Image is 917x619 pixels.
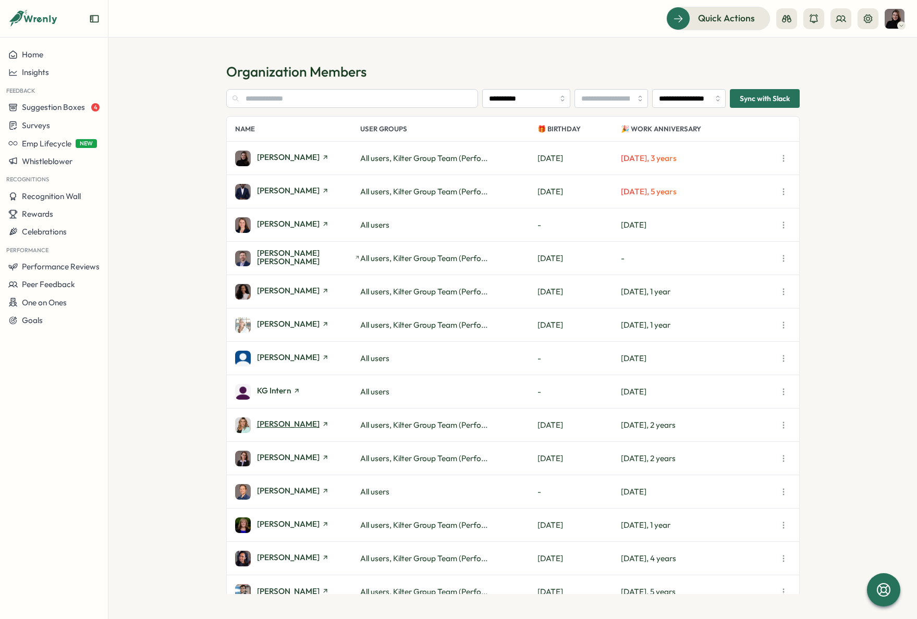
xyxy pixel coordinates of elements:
[621,419,776,431] p: [DATE], 2 years
[235,151,360,166] a: Andrea V. Farruggio[PERSON_NAME]
[235,217,360,233] a: Christina White[PERSON_NAME]
[537,386,621,398] p: -
[235,117,360,141] p: Name
[360,253,487,263] span: All users, Kilter Group Team (Perfo...
[537,253,621,264] p: [DATE]
[360,287,487,296] span: All users, Kilter Group Team (Perfo...
[235,317,360,333] a: Jennifer Ziesk[PERSON_NAME]
[537,153,621,164] p: [DATE]
[257,387,291,394] span: KG Intern
[235,451,360,466] a: Natalia Maselli[PERSON_NAME]
[22,156,72,166] span: Whistleblower
[235,484,251,500] img: Peter Egolf
[621,286,776,298] p: [DATE], 1 year
[235,284,360,300] a: Jasmine Miller[PERSON_NAME]
[89,14,100,24] button: Expand sidebar
[235,351,251,366] img: Kaylee Glidden
[22,298,67,307] span: One on Ones
[360,220,389,230] span: All users
[22,102,85,112] span: Suggestion Boxes
[22,191,81,201] span: Recognition Wall
[360,420,487,430] span: All users, Kilter Group Team (Perfo...
[235,284,251,300] img: Jasmine Miller
[621,319,776,331] p: [DATE], 1 year
[360,587,487,597] span: All users, Kilter Group Team (Perfo...
[621,219,776,231] p: [DATE]
[537,519,621,531] p: [DATE]
[235,251,251,266] img: Dyer McCabe
[257,320,320,328] span: [PERSON_NAME]
[257,553,320,561] span: [PERSON_NAME]
[235,451,251,466] img: Natalia Maselli
[22,315,43,325] span: Goals
[537,319,621,331] p: [DATE]
[621,486,776,498] p: [DATE]
[537,419,621,431] p: [DATE]
[621,586,776,598] p: [DATE], 5 years
[537,219,621,231] p: -
[257,287,320,294] span: [PERSON_NAME]
[621,386,776,398] p: [DATE]
[257,220,320,228] span: [PERSON_NAME]
[22,227,67,237] span: Celebrations
[621,153,776,164] p: [DATE], 3 years
[22,262,100,271] span: Performance Reviews
[621,453,776,464] p: [DATE], 2 years
[257,249,352,265] span: [PERSON_NAME] [PERSON_NAME]
[360,553,487,563] span: All users, Kilter Group Team (Perfo...
[360,453,487,463] span: All users, Kilter Group Team (Perfo...
[621,553,776,564] p: [DATE], 4 years
[730,89,800,108] button: Sync with Slack
[235,551,360,566] a: Tiffany Brewster[PERSON_NAME]
[235,517,251,533] img: Stephanie Holston
[621,186,776,197] p: [DATE], 5 years
[235,517,360,533] a: Stephanie Holston[PERSON_NAME]
[22,49,43,59] span: Home
[235,484,360,500] a: Peter Egolf[PERSON_NAME]
[885,9,904,29] button: Andrea V. Farruggio
[235,351,360,366] a: Kaylee Glidden[PERSON_NAME]
[22,67,49,77] span: Insights
[621,253,776,264] p: -
[360,387,389,397] span: All users
[257,487,320,494] span: [PERSON_NAME]
[257,520,320,528] span: [PERSON_NAME]
[360,487,389,497] span: All users
[621,117,776,141] p: 🎉 Work Anniversary
[257,187,320,194] span: [PERSON_NAME]
[537,553,621,564] p: [DATE]
[235,417,251,433] img: Lucy Curiel
[257,420,320,428] span: [PERSON_NAME]
[537,586,621,598] p: [DATE]
[91,103,100,112] span: 4
[621,519,776,531] p: [DATE], 1 year
[698,11,755,25] span: Quick Actions
[235,217,251,233] img: Christina White
[235,317,251,333] img: Jennifer Ziesk
[235,151,251,166] img: Andrea V. Farruggio
[22,139,71,148] span: Emp Lifecycle
[537,117,621,141] p: 🎁 Birthday
[235,384,251,400] img: KG Intern
[235,384,360,400] a: KG InternKG Intern
[537,353,621,364] p: -
[740,90,790,107] span: Sync with Slack
[257,453,320,461] span: [PERSON_NAME]
[235,584,360,600] a: William Austin[PERSON_NAME]
[226,63,800,81] h1: Organization Members
[76,139,97,148] span: NEW
[666,7,770,30] button: Quick Actions
[360,520,487,530] span: All users, Kilter Group Team (Perfo...
[621,353,776,364] p: [DATE]
[257,153,320,161] span: [PERSON_NAME]
[360,187,487,196] span: All users, Kilter Group Team (Perfo...
[257,587,320,595] span: [PERSON_NAME]
[257,353,320,361] span: [PERSON_NAME]
[235,249,360,267] a: Dyer McCabe[PERSON_NAME] [PERSON_NAME]
[235,184,360,200] a: Bobby Stroud[PERSON_NAME]
[360,153,487,163] span: All users, Kilter Group Team (Perfo...
[360,320,487,330] span: All users, Kilter Group Team (Perfo...
[235,584,251,600] img: William Austin
[235,417,360,433] a: Lucy Curiel[PERSON_NAME]
[537,186,621,197] p: [DATE]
